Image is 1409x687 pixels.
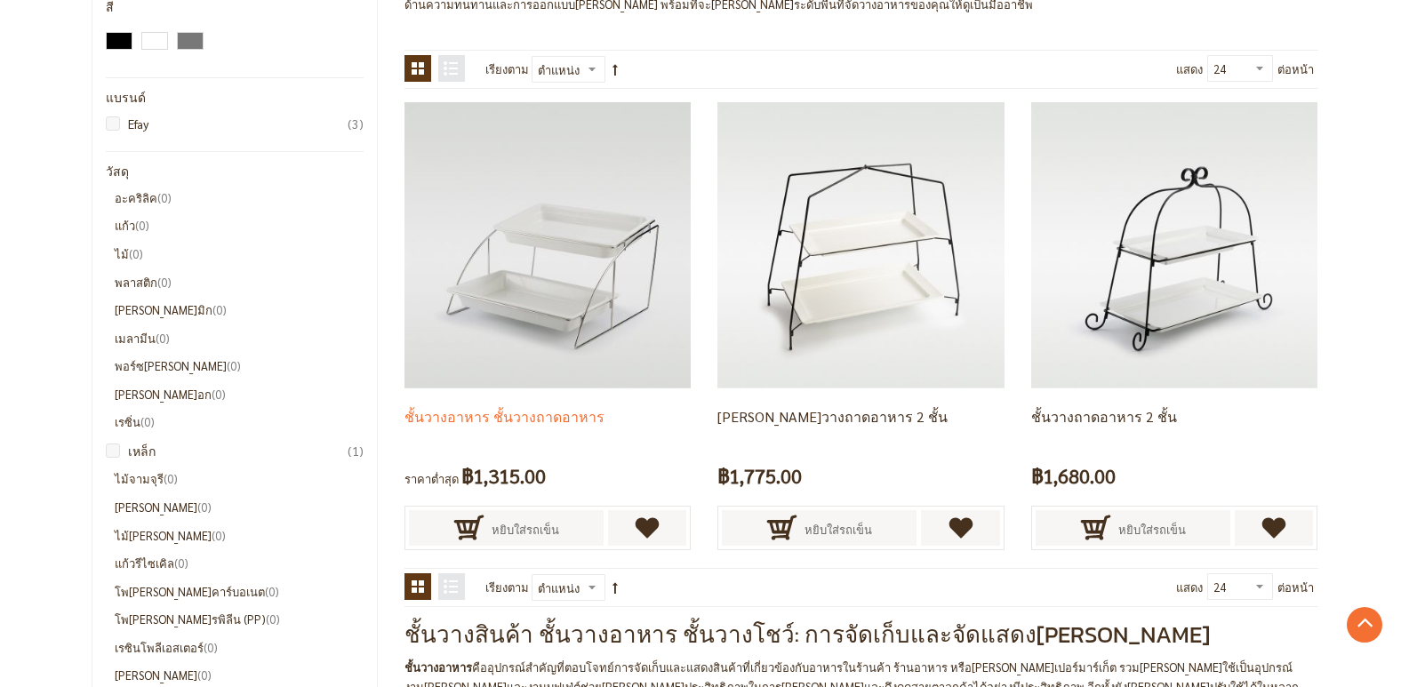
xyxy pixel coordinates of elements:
[115,356,364,376] li: พอร์ซ[PERSON_NAME]
[404,659,472,675] strong: ชั้นวางอาหาร
[404,407,604,426] a: ชั้นวางอาหาร ชั้นวางถาดอาหาร
[115,666,364,685] li: [PERSON_NAME]
[404,620,1318,650] h2: ชั้นวางสินค้า ชั้นวางอาหาร ชั้นวางโชว์: การจัดเก็บและจัดแสดง[PERSON_NAME]
[115,526,364,546] li: ไม้[PERSON_NAME]
[461,459,546,492] span: ฿1,315.00
[212,387,226,402] span: 0
[404,471,459,486] span: ราคาต่ำสุด
[722,510,917,546] button: หยิบใส่รถเข็น
[115,610,364,629] li: โพ[PERSON_NAME]รพิลีน (PP)
[1277,55,1314,84] span: ต่อหน้า
[717,407,948,426] a: [PERSON_NAME]วางถาดอาหาร 2 ชั้น
[115,273,364,292] li: พลาสติก
[174,555,188,571] span: 0
[204,640,218,655] span: 0
[1176,579,1203,595] span: แสดง
[1176,61,1203,76] span: แสดง
[404,573,431,600] strong: ตาราง
[1031,459,1116,492] span: ฿1,680.00
[115,114,364,133] a: Efay
[164,471,178,486] span: 0
[115,441,364,460] a: เหล็ก
[409,510,604,546] button: หยิบใส่รถเข็น
[157,275,172,290] span: 0
[404,55,431,82] strong: ตาราง
[115,385,364,404] li: [PERSON_NAME]อก
[212,302,227,317] span: 0
[1031,236,1317,251] a: Catering food display stands, buffet display stands, catering display stands, buffet stands & ser...
[608,510,687,546] a: เพิ่มไปยังรายการโปรด
[115,300,364,320] li: [PERSON_NAME]มิก
[492,510,559,549] span: หยิบใส่รถเข็น
[348,114,364,133] span: 3
[212,528,226,543] span: 0
[1235,510,1314,546] a: เพิ่มไปยังรายการโปรด
[115,216,364,236] li: แก้ว
[115,554,364,573] li: แก้วรีไซเคิล
[115,412,364,432] li: เรซิ่น
[115,329,364,348] li: เมลามีน
[404,236,691,251] a: catering food display stands, buffet display stands, catering display stands, buffet stands & ser...
[157,190,172,205] span: 0
[717,459,802,492] span: ฿1,775.00
[921,510,1000,546] a: เพิ่มไปยังรายการโปรด
[197,667,212,683] span: 0
[197,499,212,515] span: 0
[129,246,143,261] span: 0
[106,92,364,105] div: แบรนด์
[115,188,364,208] li: อะคริลิค
[265,584,279,599] span: 0
[1277,573,1314,602] span: ต่อหน้า
[115,582,364,602] li: โพ[PERSON_NAME]คาร์บอเนต
[135,218,149,233] span: 0
[1347,607,1382,643] a: Go to Top
[805,510,872,549] span: หยิบใส่รถเข็น
[485,55,529,84] label: เรียงตาม
[1036,510,1230,546] button: หยิบใส่รถเข็น
[1031,102,1317,388] img: Catering food display stands, buffet display stands, catering display stands, buffet stands & ser...
[717,102,1004,388] img: catering food display stands, buffet display stands, catering display stands, buffet stands & ser...
[115,498,364,517] li: [PERSON_NAME]
[1118,510,1186,549] span: หยิบใส่รถเข็น
[485,573,529,602] label: เรียงตาม
[227,358,241,373] span: 0
[266,611,280,627] span: 0
[156,331,170,346] span: 0
[115,469,364,489] li: ไม้จามจุรี
[404,102,691,388] img: catering food display stands, buffet display stands, catering display stands, buffet stands & ser...
[717,236,1004,251] a: catering food display stands, buffet display stands, catering display stands, buffet stands & ser...
[115,244,364,264] li: ไม้
[106,165,364,179] div: วัสดุ
[140,414,155,429] span: 0
[115,638,364,658] li: เรซินโพลีเอสเตอร์
[348,441,364,460] span: 1
[1031,407,1177,426] a: ชั้นวางถาดอาหาร 2 ชั้น
[106,1,364,14] div: สี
